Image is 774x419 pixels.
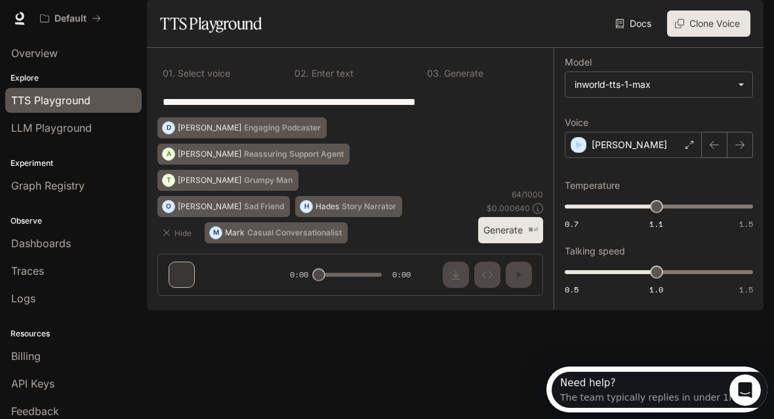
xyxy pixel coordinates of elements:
p: ⌘⏎ [528,226,538,234]
p: Story Narrator [342,203,396,210]
button: A[PERSON_NAME]Reassuring Support Agent [157,144,350,165]
div: The team typically replies in under 1h [14,22,188,35]
button: Hide [157,222,199,243]
span: 1.0 [649,284,663,295]
div: D [163,117,174,138]
div: A [163,144,174,165]
button: All workspaces [34,5,107,31]
p: Temperature [565,181,620,190]
p: Casual Conversationalist [247,229,342,237]
p: Reassuring Support Agent [244,150,344,158]
p: Enter text [309,69,354,78]
p: Grumpy Man [244,176,293,184]
p: Mark [225,229,245,237]
p: 0 3 . [427,69,441,78]
p: 0 2 . [295,69,309,78]
p: [PERSON_NAME] [178,150,241,158]
div: M [210,222,222,243]
div: Need help? [14,11,188,22]
p: [PERSON_NAME] [178,124,241,132]
p: [PERSON_NAME] [178,176,241,184]
span: 1.5 [739,218,753,229]
h1: TTS Playground [160,10,262,37]
button: Clone Voice [667,10,750,37]
p: Default [54,13,87,24]
p: Hades [316,203,339,210]
p: Select voice [175,69,230,78]
p: [PERSON_NAME] [178,203,241,210]
iframe: Intercom live chat [729,374,761,406]
p: Generate [441,69,483,78]
button: Generate⌘⏎ [478,217,543,244]
button: MMarkCasual Conversationalist [205,222,348,243]
button: T[PERSON_NAME]Grumpy Man [157,170,298,191]
p: Voice [565,118,588,127]
button: D[PERSON_NAME]Engaging Podcaster [157,117,327,138]
p: [PERSON_NAME] [592,138,667,151]
p: 0 1 . [163,69,175,78]
p: Talking speed [565,247,625,256]
div: inworld-tts-1-max [565,72,752,97]
div: Open Intercom Messenger [5,5,227,41]
div: T [163,170,174,191]
p: Sad Friend [244,203,284,210]
iframe: Intercom live chat discovery launcher [546,367,767,412]
div: O [163,196,174,217]
button: O[PERSON_NAME]Sad Friend [157,196,290,217]
a: Docs [613,10,657,37]
span: 0.7 [565,218,579,229]
button: HHadesStory Narrator [295,196,402,217]
span: 0.5 [565,284,579,295]
span: 1.5 [739,284,753,295]
div: inworld-tts-1-max [575,78,731,91]
p: Engaging Podcaster [244,124,321,132]
span: 1.1 [649,218,663,229]
div: H [300,196,312,217]
p: Model [565,58,592,67]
